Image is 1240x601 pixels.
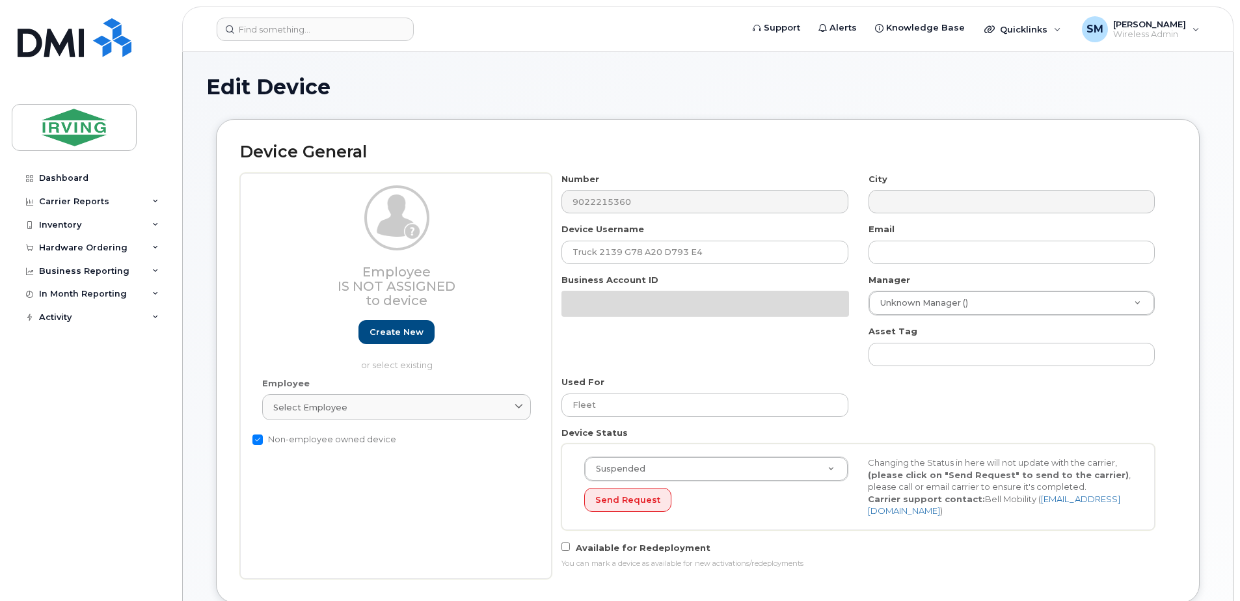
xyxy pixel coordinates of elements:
div: Changing the Status in here will not update with the carrier, , please call or email carrier to e... [858,457,1142,517]
label: Device Status [561,427,628,439]
label: Manager [869,274,910,286]
span: Unknown Manager () [872,297,968,309]
input: Available for Redeployment [561,542,570,551]
a: Suspended [585,457,848,481]
label: Used For [561,376,604,388]
span: Suspended [588,463,645,475]
label: Email [869,223,895,235]
span: Select employee [273,401,347,414]
h2: Device General [240,143,1176,161]
a: Select employee [262,394,531,420]
h3: Employee [262,265,531,308]
span: Available for Redeployment [576,542,710,553]
a: Unknown Manager () [869,291,1154,315]
strong: Carrier support contact: [868,494,985,504]
label: Non-employee owned device [252,432,396,447]
a: Create new [358,320,435,344]
label: Employee [262,377,310,390]
strong: (please click on "Send Request" to send to the carrier) [868,470,1129,480]
label: Device Username [561,223,644,235]
p: or select existing [262,359,531,371]
label: Number [561,173,599,185]
span: Is not assigned [338,278,455,294]
input: Non-employee owned device [252,434,263,445]
label: City [869,173,887,185]
label: Asset Tag [869,325,917,338]
label: Business Account ID [561,274,658,286]
a: [EMAIL_ADDRESS][DOMAIN_NAME] [868,494,1120,516]
button: Send Request [584,488,671,512]
h1: Edit Device [206,75,1209,98]
span: to device [366,293,427,308]
div: You can mark a device as available for new activations/redeployments [561,559,1155,569]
